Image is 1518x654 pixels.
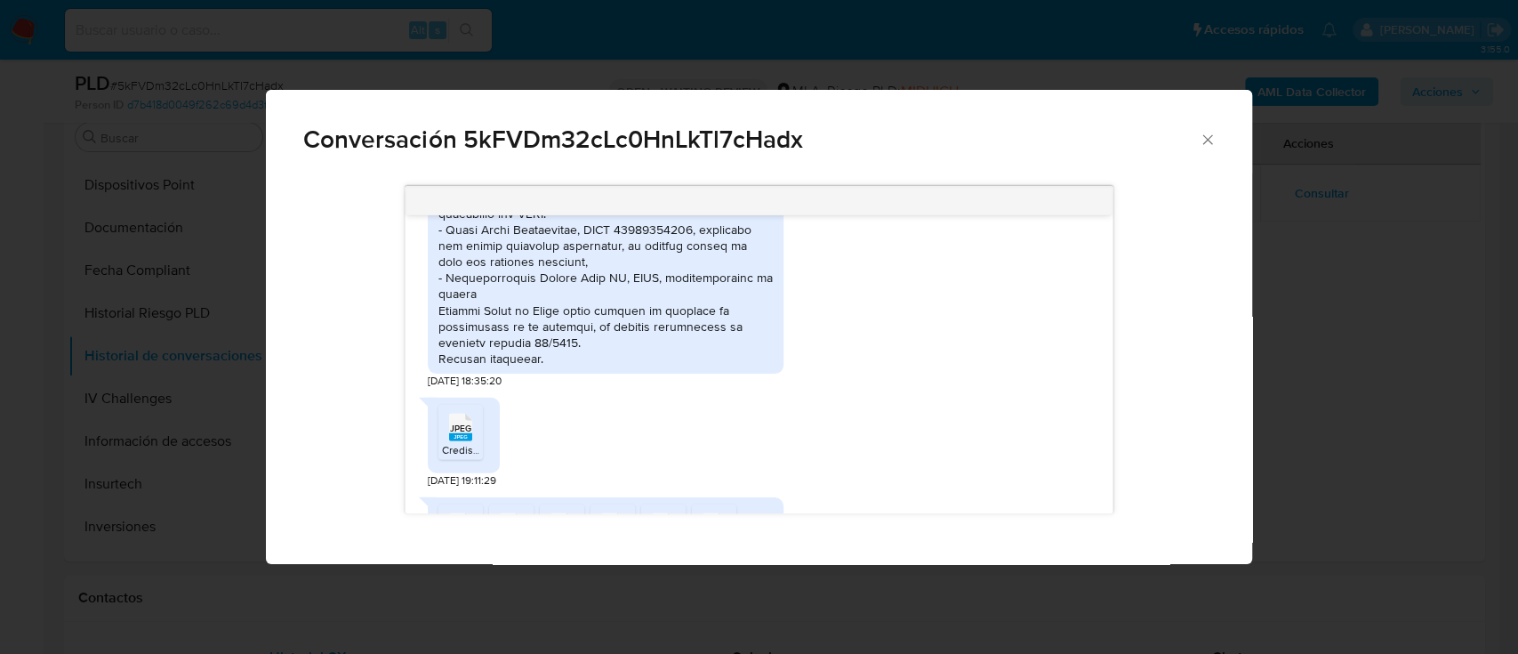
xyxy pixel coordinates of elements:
[1199,131,1215,147] button: Cerrar
[266,90,1251,565] div: Comunicación
[303,127,1199,152] span: Conversación 5kFVDm32cLc0HnLkTl7cHadx
[442,442,616,457] span: Credisol SA _PPTT_BBPP 2024.jpeg
[428,374,502,389] span: [DATE] 18:35:20
[450,423,471,434] span: JPEG
[428,473,496,488] span: [DATE] 19:11:29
